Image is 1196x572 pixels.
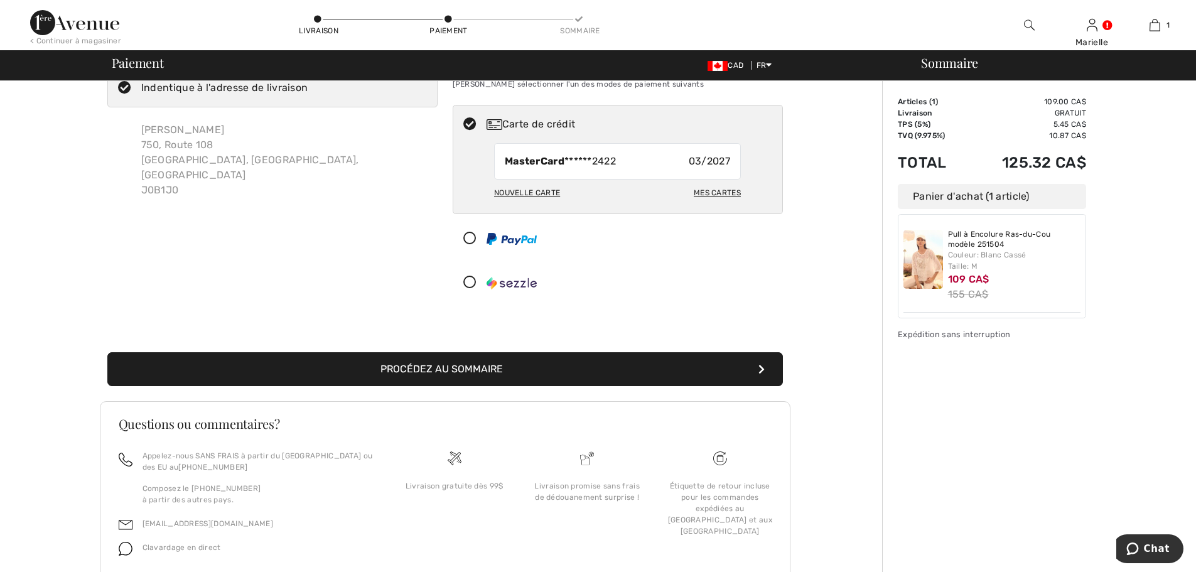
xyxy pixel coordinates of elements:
[1124,18,1185,33] a: 1
[30,10,119,35] img: 1ère Avenue
[299,25,337,36] div: Livraison
[487,117,774,132] div: Carte de crédit
[119,542,132,556] img: chat
[967,96,1086,107] td: 109.00 CA$
[1087,18,1097,33] img: Mes infos
[898,96,967,107] td: Articles ( )
[1087,19,1097,31] a: Se connecter
[487,119,502,130] img: Carte de crédit
[967,107,1086,119] td: Gratuit
[967,130,1086,141] td: 10.87 CA$
[1061,36,1123,49] div: Marielle
[689,154,730,169] span: 03/2027
[143,519,273,528] a: [EMAIL_ADDRESS][DOMAIN_NAME]
[487,233,537,245] img: PayPal
[448,451,461,465] img: Livraison gratuite dès 99$
[708,61,748,70] span: CAD
[560,25,598,36] div: Sommaire
[143,450,373,473] p: Appelez-nous SANS FRAIS à partir du [GEOGRAPHIC_DATA] ou des EU au
[898,130,967,141] td: TVQ (9.975%)
[107,352,783,386] button: Procédez au sommaire
[906,57,1188,69] div: Sommaire
[131,112,438,208] div: [PERSON_NAME] 750, Route 108 [GEOGRAPHIC_DATA], [GEOGRAPHIC_DATA], [GEOGRAPHIC_DATA] J0B1J0
[898,328,1086,340] div: Expédition sans interruption
[1150,18,1160,33] img: Mon panier
[143,543,221,552] span: Clavardage en direct
[580,451,594,465] img: Livraison promise sans frais de dédouanement surprise&nbsp;!
[932,97,935,106] span: 1
[967,141,1086,184] td: 125.32 CA$
[948,230,1081,249] a: Pull à Encolure Ras-du-Cou modèle 251504
[1116,534,1183,566] iframe: Ouvre un widget dans lequel vous pouvez chatter avec l’un de nos agents
[119,453,132,467] img: call
[505,155,564,167] strong: MasterCard
[664,480,777,537] div: Étiquette de retour incluse pour les commandes expédiées au [GEOGRAPHIC_DATA] et aux [GEOGRAPHIC_...
[453,68,783,100] div: [PERSON_NAME] sélectionner l'un des modes de paiement suivants
[178,463,247,472] a: [PHONE_NUMBER]
[694,182,741,203] div: Mes cartes
[141,80,308,95] div: Indentique à l'adresse de livraison
[948,273,989,285] span: 109 CA$
[1166,19,1170,31] span: 1
[898,119,967,130] td: TPS (5%)
[30,35,121,46] div: < Continuer à magasiner
[948,249,1081,272] div: Couleur: Blanc Cassé Taille: M
[119,518,132,532] img: email
[1024,18,1035,33] img: recherche
[898,107,967,119] td: Livraison
[713,451,727,465] img: Livraison gratuite dès 99$
[494,182,560,203] div: Nouvelle carte
[143,483,373,505] p: Composez le [PHONE_NUMBER] à partir des autres pays.
[708,61,728,71] img: Canadian Dollar
[898,184,1086,209] div: Panier d'achat (1 article)
[429,25,467,36] div: Paiement
[487,277,537,289] img: Sezzle
[119,418,772,430] h3: Questions ou commentaires?
[967,119,1086,130] td: 5.45 CA$
[903,230,943,289] img: Pull à Encolure Ras-du-Cou modèle 251504
[898,141,967,184] td: Total
[757,61,772,70] span: FR
[112,57,164,69] span: Paiement
[398,480,511,492] div: Livraison gratuite dès 99$
[948,288,989,300] s: 155 CA$
[531,480,644,503] div: Livraison promise sans frais de dédouanement surprise !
